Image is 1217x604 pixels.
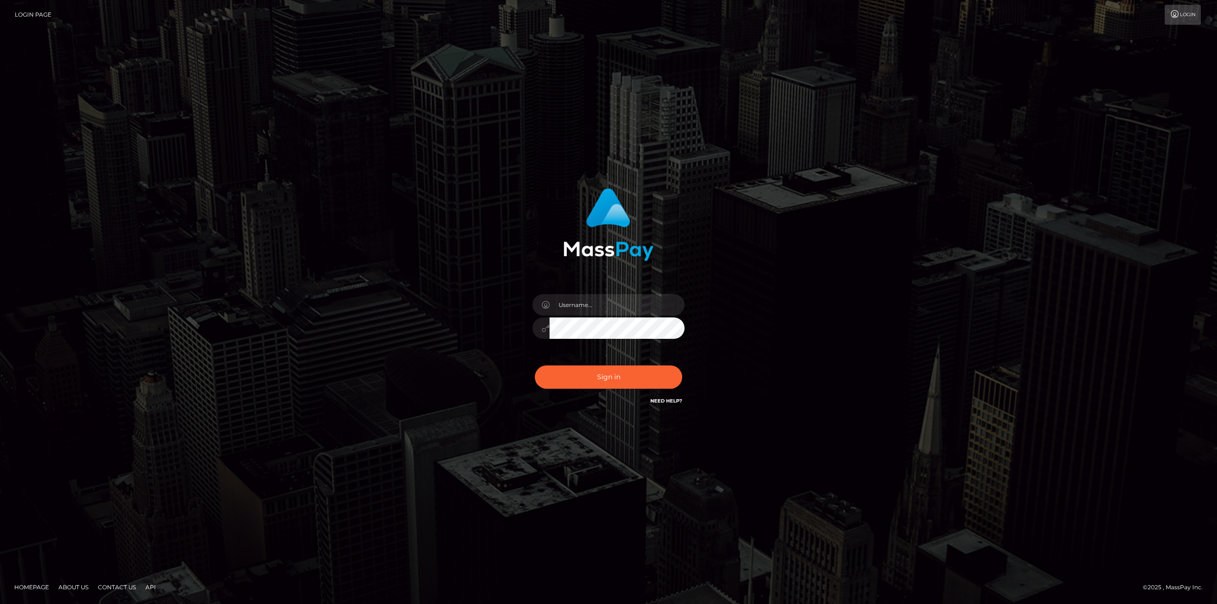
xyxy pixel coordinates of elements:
[15,5,51,25] a: Login Page
[1143,582,1210,593] div: © 2025 , MassPay Inc.
[1165,5,1201,25] a: Login
[563,188,654,261] img: MassPay Login
[94,580,140,594] a: Contact Us
[535,365,682,389] button: Sign in
[550,294,685,316] input: Username...
[650,398,682,404] a: Need Help?
[142,580,160,594] a: API
[55,580,92,594] a: About Us
[10,580,53,594] a: Homepage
